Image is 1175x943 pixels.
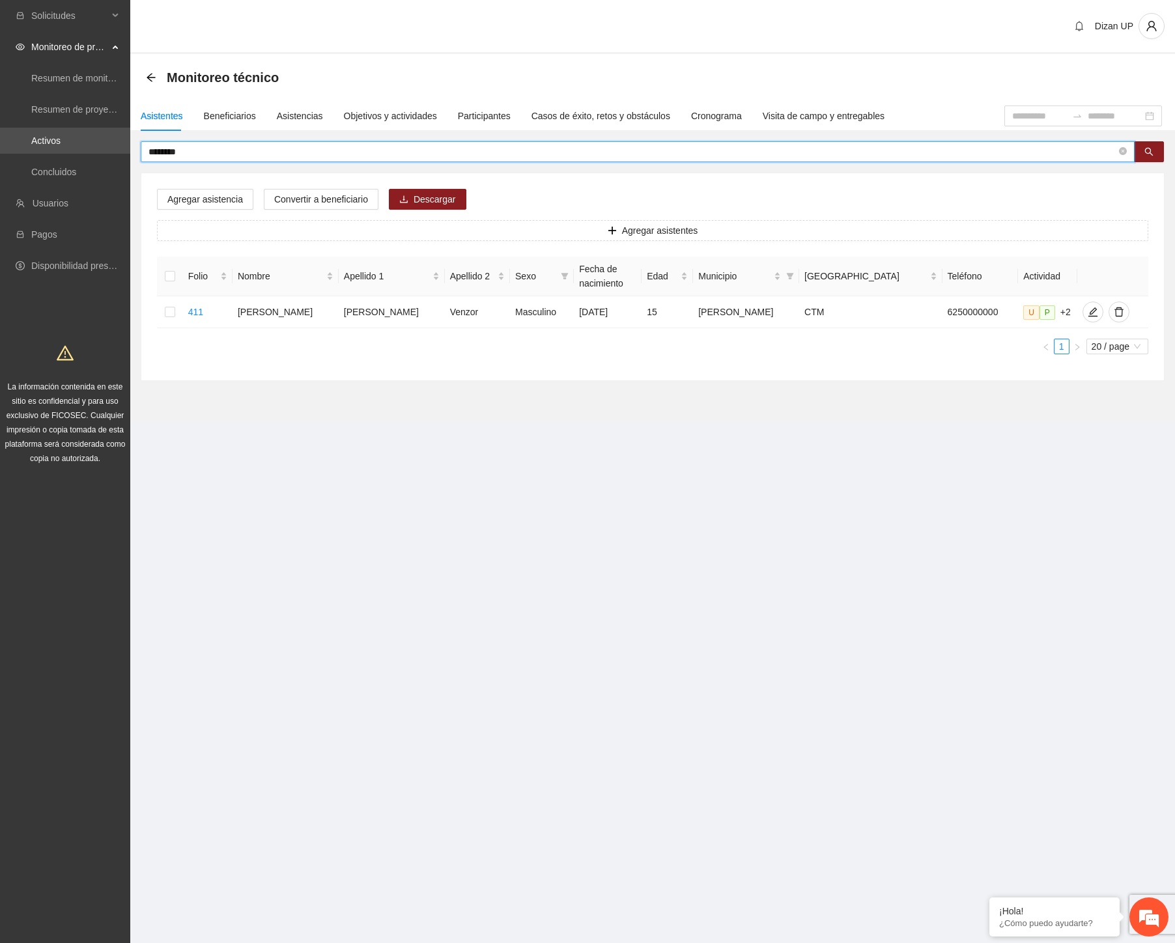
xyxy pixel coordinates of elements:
span: swap-right [1072,111,1083,121]
span: inbox [16,11,25,20]
a: Usuarios [33,198,68,208]
span: warning [57,345,74,361]
button: search [1134,141,1164,162]
th: Apellido 2 [445,257,510,296]
span: to [1072,111,1083,121]
a: Pagos [31,229,57,240]
span: Convertir a beneficiario [274,192,368,206]
a: Resumen de monitoreo [31,73,126,83]
span: filter [561,272,569,280]
div: Visita de campo y entregables [763,109,885,123]
span: Descargar [414,192,456,206]
span: close-circle [1119,147,1127,155]
div: Casos de éxito, retos y obstáculos [531,109,670,123]
td: Masculino [510,296,574,328]
span: left [1042,343,1050,351]
div: Objetivos y actividades [344,109,437,123]
span: Monitoreo de proyectos [31,34,108,60]
td: [DATE] [574,296,642,328]
span: Solicitudes [31,3,108,29]
button: user [1139,13,1165,39]
td: 6250000000 [942,296,1019,328]
td: CTM [799,296,942,328]
div: Back [146,72,156,83]
div: Participantes [458,109,511,123]
span: Edad [647,269,678,283]
span: edit [1083,307,1103,317]
span: eye [16,42,25,51]
span: Municipio [698,269,771,283]
th: Actividad [1018,257,1077,296]
span: download [399,195,408,205]
span: user [1139,20,1164,32]
li: Next Page [1069,339,1085,354]
td: Venzor [445,296,510,328]
li: 1 [1054,339,1069,354]
div: Asistentes [141,109,183,123]
div: Page Size [1086,339,1148,354]
a: 1 [1055,339,1069,354]
span: Nombre [238,269,324,283]
span: right [1073,343,1081,351]
button: downloadDescargar [389,189,466,210]
span: delete [1109,307,1129,317]
th: Colonia [799,257,942,296]
span: Agregar asistentes [622,223,698,238]
span: filter [786,272,794,280]
th: Teléfono [942,257,1019,296]
a: Activos [31,135,61,146]
button: delete [1109,302,1129,322]
button: bell [1069,16,1090,36]
span: search [1144,147,1154,158]
button: edit [1083,302,1103,322]
th: Fecha de nacimiento [574,257,642,296]
span: Monitoreo técnico [167,67,279,88]
span: 20 / page [1092,339,1143,354]
span: P [1040,305,1055,320]
a: 411 [188,307,203,317]
span: bell [1069,21,1089,31]
td: 15 [642,296,693,328]
th: Municipio [693,257,799,296]
td: [PERSON_NAME] [693,296,799,328]
button: plusAgregar asistentes [157,220,1148,241]
span: arrow-left [146,72,156,83]
td: +2 [1018,296,1077,328]
span: Dizan UP [1095,21,1133,31]
span: filter [558,266,571,286]
a: Concluidos [31,167,76,177]
span: Apellido 1 [344,269,430,283]
button: left [1038,339,1054,354]
a: Disponibilidad presupuestal [31,260,143,271]
div: Asistencias [277,109,323,123]
a: Resumen de proyectos aprobados [31,104,171,115]
th: Apellido 1 [339,257,445,296]
p: ¿Cómo puedo ayudarte? [999,918,1110,928]
button: Agregar asistencia [157,189,253,210]
span: Folio [188,269,218,283]
button: right [1069,339,1085,354]
span: Apellido 2 [450,269,495,283]
th: Folio [183,257,233,296]
span: filter [784,266,797,286]
li: Previous Page [1038,339,1054,354]
td: [PERSON_NAME] [339,296,445,328]
span: Sexo [515,269,556,283]
div: Beneficiarios [204,109,256,123]
span: [GEOGRAPHIC_DATA] [804,269,927,283]
span: plus [608,226,617,236]
th: Nombre [233,257,339,296]
span: La información contenida en este sitio es confidencial y para uso exclusivo de FICOSEC. Cualquier... [5,382,126,463]
span: close-circle [1119,146,1127,158]
td: [PERSON_NAME] [233,296,339,328]
th: Edad [642,257,693,296]
div: Cronograma [691,109,742,123]
span: U [1023,305,1040,320]
div: ¡Hola! [999,906,1110,916]
span: Agregar asistencia [167,192,243,206]
button: Convertir a beneficiario [264,189,378,210]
